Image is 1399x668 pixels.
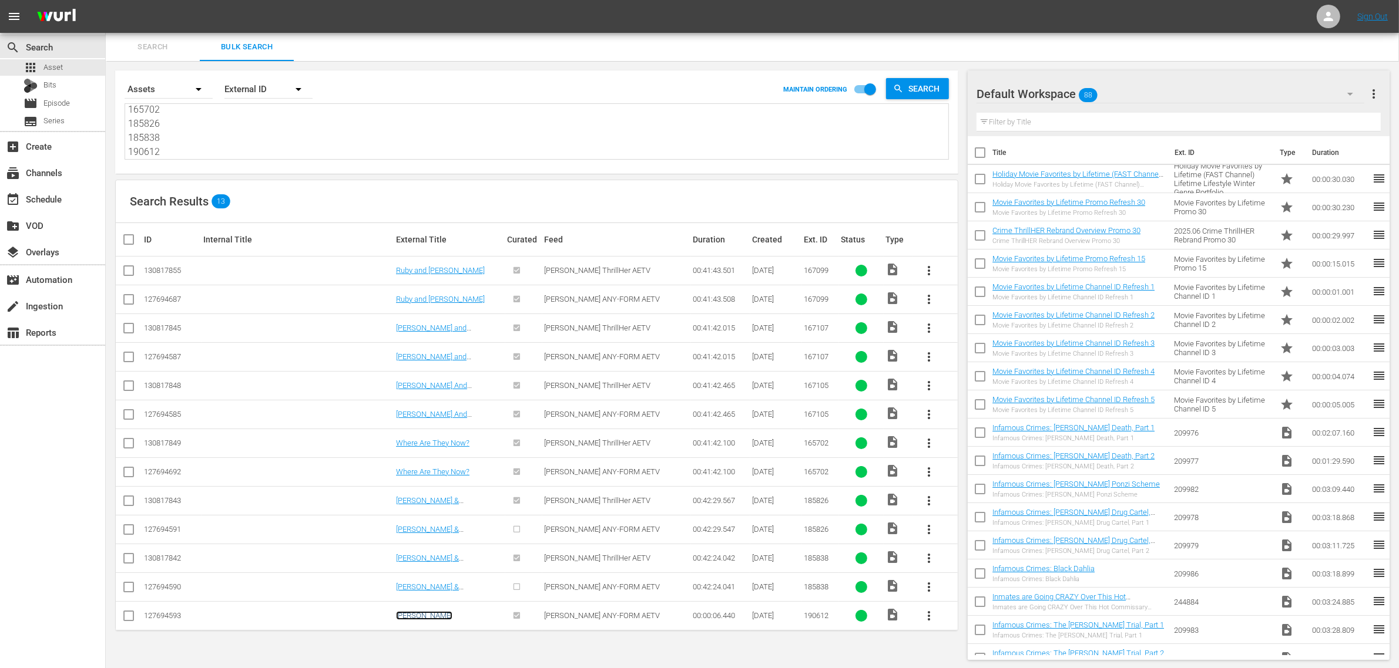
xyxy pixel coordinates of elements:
div: 00:41:42.100 [693,438,749,447]
span: Bulk Search [207,41,287,54]
td: 244884 [1169,588,1275,616]
span: more_vert [922,465,936,479]
span: menu [7,9,21,23]
span: reorder [1372,481,1386,495]
span: more_vert [922,522,936,537]
a: Where Are They Now? [396,438,469,447]
span: more_vert [922,379,936,393]
div: ID [144,235,200,244]
span: [PERSON_NAME] ANY-FORM AETV [544,352,660,361]
button: more_vert [915,458,943,486]
div: 127694591 [144,525,200,534]
div: Infamous Crimes: The [PERSON_NAME] Trial, Part 1 [992,632,1164,639]
span: reorder [1372,228,1386,242]
div: [DATE] [752,352,800,361]
span: reorder [1372,622,1386,636]
td: Movie Favorites by Lifetime Channel ID 1 [1169,278,1275,306]
span: 167105 [804,381,828,390]
button: more_vert [915,257,943,285]
div: 00:42:29.547 [693,525,749,534]
span: reorder [1372,340,1386,355]
td: Movie Favorites by Lifetime Channel ID 5 [1169,390,1275,419]
a: Movie Favorites by Lifetime Channel ID Refresh 2 [992,311,1155,319]
span: Video [1280,623,1294,637]
span: Video [1280,595,1294,609]
td: 00:03:18.868 [1307,503,1372,531]
span: [PERSON_NAME] ThrillHer AETV [544,381,650,390]
span: more_vert [922,436,936,450]
div: Movie Favorites by Lifetime Channel ID Refresh 3 [992,350,1155,357]
td: 209982 [1169,475,1275,503]
th: Type [1273,136,1305,169]
span: Series [43,115,65,127]
a: Where Are They Now? [396,467,469,476]
div: Feed [544,235,689,244]
span: Promo [1280,285,1294,299]
div: [DATE] [752,381,800,390]
span: reorder [1372,312,1386,326]
button: more_vert [915,343,943,371]
div: Movie Favorites by Lifetime Channel ID Refresh 5 [992,406,1155,414]
span: [PERSON_NAME] ANY-FORM AETV [544,582,660,591]
div: Movie Favorites by Lifetime Channel ID Refresh 4 [992,378,1155,386]
div: [DATE] [752,582,800,591]
td: Movie Favorites by Lifetime Promo 30 [1169,193,1275,221]
span: 167107 [804,352,828,361]
span: Ingestion [6,299,20,313]
span: 13 [212,197,230,205]
td: 2025.06 Crime ThrillHER Rebrand Promo 30 [1169,221,1275,249]
div: Bits [24,79,38,93]
button: more_vert [915,487,943,515]
a: Ruby and [PERSON_NAME] [396,266,485,275]
div: Infamous Crimes: [PERSON_NAME] Death, Part 1 [992,434,1155,442]
div: 130817855 [144,266,200,275]
div: [DATE] [752,611,800,620]
span: Promo [1280,397,1294,411]
a: Movie Favorites by Lifetime Channel ID Refresh 4 [992,367,1155,376]
div: Movie Favorites by Lifetime Promo Refresh 30 [992,209,1145,217]
a: Infamous Crimes: The [PERSON_NAME] Trial, Part 1 [992,620,1164,629]
div: 130817848 [144,381,200,390]
span: Video [885,608,900,622]
div: 127694687 [144,295,200,303]
button: more_vert [915,602,943,630]
a: Inmates are Going CRAZY Over This Hot Commissary Commodity [992,592,1130,610]
button: more_vert [915,544,943,572]
a: Movie Favorites by Lifetime Channel ID Refresh 1 [992,282,1155,291]
span: Asset [24,60,38,75]
span: Video [1280,454,1294,468]
div: 130817842 [144,554,200,562]
span: Bits [43,79,56,91]
div: [DATE] [752,525,800,534]
div: 00:41:42.465 [693,410,749,419]
a: Infamous Crimes: [PERSON_NAME] Death, Part 1 [992,423,1155,432]
td: 209977 [1169,447,1275,475]
div: Infamous Crimes: [PERSON_NAME] Drug Cartel, Part 1 [992,519,1164,527]
div: Inmates are Going CRAZY Over This Hot Commissary Commodity [992,603,1164,611]
div: Default Workspace [977,77,1364,110]
div: Infamous Crimes: [PERSON_NAME] Ponzi Scheme [992,491,1160,498]
span: reorder [1372,171,1386,185]
div: Crime ThrillHER Rebrand Overview Promo 30 [992,237,1140,245]
span: Schedule [6,193,20,207]
a: Infamous Crimes: [PERSON_NAME] Drug Cartel, Part 1 [992,508,1155,525]
span: 190612 [804,611,828,620]
span: more_vert [922,321,936,335]
span: reorder [1372,510,1386,524]
td: 00:00:04.074 [1307,362,1372,390]
div: [DATE] [752,410,800,419]
span: Channels [6,166,20,180]
span: more_vert [922,609,936,623]
span: 185838 [804,582,828,591]
td: Movie Favorites by Lifetime Channel ID 3 [1169,334,1275,362]
td: 209978 [1169,503,1275,531]
div: [DATE] [752,496,800,505]
div: Holiday Movie Favorites by Lifetime (FAST Channel) Lifetime Lifestyle Winter Genre Portfolio [992,181,1164,188]
span: Video [885,550,900,564]
span: [PERSON_NAME] ThrillHer AETV [544,438,650,447]
div: Movie Favorites by Lifetime Channel ID Refresh 2 [992,322,1155,329]
a: Infamous Crimes: [PERSON_NAME] Drug Cartel, Part 2 [992,536,1155,554]
a: [PERSON_NAME] and [PERSON_NAME] [396,352,471,370]
span: [PERSON_NAME] ANY-FORM AETV [544,295,660,303]
div: Assets [125,73,213,106]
